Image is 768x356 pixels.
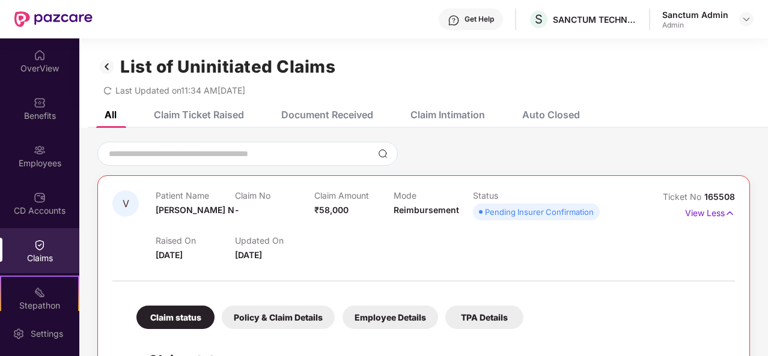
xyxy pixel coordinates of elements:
img: svg+xml;base64,PHN2ZyBpZD0iQmVuZWZpdHMiIHhtbG5zPSJodHRwOi8vd3d3LnczLm9yZy8yMDAwL3N2ZyIgd2lkdGg9Ij... [34,97,46,109]
div: Employee Details [343,306,438,329]
div: Get Help [465,14,494,24]
div: Pending Insurer Confirmation [485,206,594,218]
img: New Pazcare Logo [14,11,93,27]
div: Document Received [281,109,373,121]
img: svg+xml;base64,PHN2ZyB4bWxucz0iaHR0cDovL3d3dy53My5vcmcvMjAwMC9zdmciIHdpZHRoPSIyMSIgaGVpZ2h0PSIyMC... [34,286,46,298]
div: Claim Ticket Raised [154,109,244,121]
img: svg+xml;base64,PHN2ZyBpZD0iSG9tZSIgeG1sbnM9Imh0dHA6Ly93d3cudzMub3JnLzIwMDAvc3ZnIiB3aWR0aD0iMjAiIG... [34,49,46,61]
div: Admin [662,20,728,30]
span: V [123,199,129,209]
p: Claim No [235,190,314,201]
span: [DATE] [235,250,262,260]
h1: List of Uninitiated Claims [120,56,335,77]
img: svg+xml;base64,PHN2ZyBpZD0iU2V0dGluZy0yMHgyMCIgeG1sbnM9Imh0dHA6Ly93d3cudzMub3JnLzIwMDAvc3ZnIiB3aW... [13,328,25,340]
p: Status [473,190,552,201]
div: Sanctum Admin [662,9,728,20]
div: Claim status [136,306,215,329]
div: Policy & Claim Details [222,306,335,329]
p: Patient Name [156,190,235,201]
span: [PERSON_NAME] N [156,205,234,215]
div: Claim Intimation [410,109,485,121]
img: svg+xml;base64,PHN2ZyBpZD0iRW1wbG95ZWVzIiB4bWxucz0iaHR0cDovL3d3dy53My5vcmcvMjAwMC9zdmciIHdpZHRoPS... [34,144,46,156]
img: svg+xml;base64,PHN2ZyBpZD0iU2VhcmNoLTMyeDMyIiB4bWxucz0iaHR0cDovL3d3dy53My5vcmcvMjAwMC9zdmciIHdpZH... [378,149,388,158]
span: Reimbursement [394,205,459,215]
span: Ticket No [663,192,704,202]
div: SANCTUM TECHNOLOGIES P LTD [553,14,637,25]
p: Mode [394,190,473,201]
div: All [105,109,117,121]
div: Stepathon [1,300,78,312]
span: 165508 [704,192,735,202]
span: ₹58,000 [314,205,349,215]
div: Auto Closed [522,109,580,121]
div: Settings [27,328,67,340]
p: Claim Amount [314,190,394,201]
img: svg+xml;base64,PHN2ZyB4bWxucz0iaHR0cDovL3d3dy53My5vcmcvMjAwMC9zdmciIHdpZHRoPSIxNyIgaGVpZ2h0PSIxNy... [725,207,735,220]
span: - [235,205,239,215]
p: Raised On [156,235,235,246]
p: Updated On [235,235,314,246]
img: svg+xml;base64,PHN2ZyB3aWR0aD0iMzIiIGhlaWdodD0iMzIiIHZpZXdCb3g9IjAgMCAzMiAzMiIgZmlsbD0ibm9uZSIgeG... [97,56,117,77]
div: TPA Details [445,306,523,329]
span: [DATE] [156,250,183,260]
img: svg+xml;base64,PHN2ZyBpZD0iQ2xhaW0iIHhtbG5zPSJodHRwOi8vd3d3LnczLm9yZy8yMDAwL3N2ZyIgd2lkdGg9IjIwIi... [34,239,46,251]
span: Last Updated on 11:34 AM[DATE] [115,85,245,95]
p: View Less [685,204,735,220]
span: S [535,12,543,26]
img: svg+xml;base64,PHN2ZyBpZD0iRHJvcGRvd24tMzJ4MzIiIHhtbG5zPSJodHRwOi8vd3d3LnczLm9yZy8yMDAwL3N2ZyIgd2... [742,14,751,24]
img: svg+xml;base64,PHN2ZyBpZD0iSGVscC0zMngzMiIgeG1sbnM9Imh0dHA6Ly93d3cudzMub3JnLzIwMDAvc3ZnIiB3aWR0aD... [448,14,460,26]
span: redo [103,85,112,95]
img: svg+xml;base64,PHN2ZyBpZD0iQ0RfQWNjb3VudHMiIGRhdGEtbmFtZT0iQ0QgQWNjb3VudHMiIHhtbG5zPSJodHRwOi8vd3... [34,192,46,204]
